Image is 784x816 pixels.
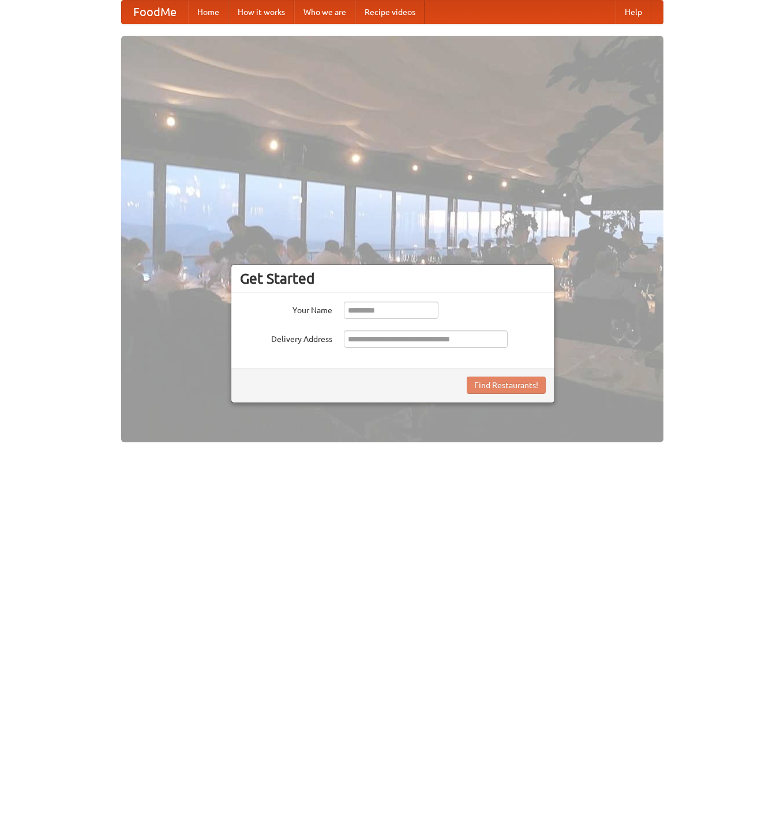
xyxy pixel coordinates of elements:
[188,1,228,24] a: Home
[240,330,332,345] label: Delivery Address
[122,1,188,24] a: FoodMe
[240,302,332,316] label: Your Name
[228,1,294,24] a: How it works
[240,270,546,287] h3: Get Started
[294,1,355,24] a: Who we are
[467,377,546,394] button: Find Restaurants!
[355,1,425,24] a: Recipe videos
[616,1,651,24] a: Help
